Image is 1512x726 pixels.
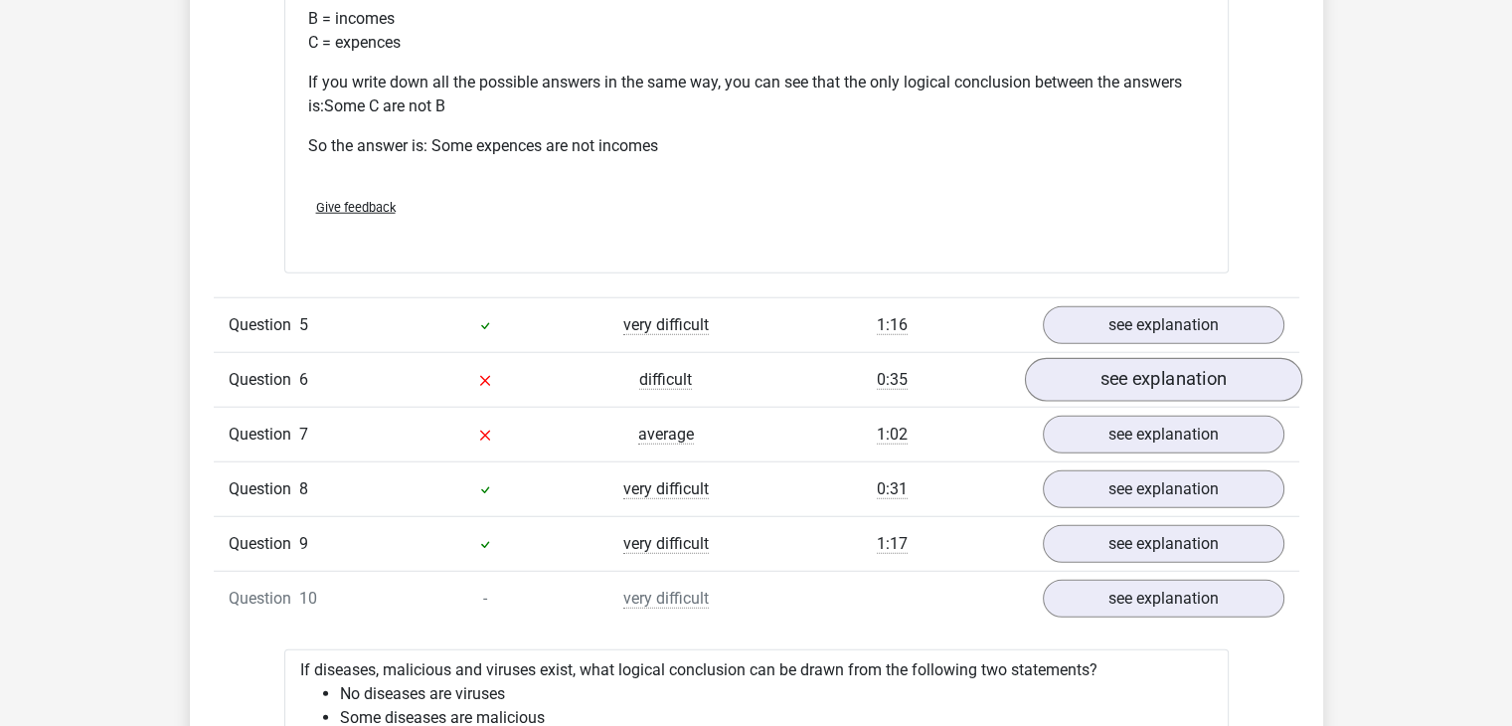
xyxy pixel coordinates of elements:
[299,370,308,389] span: 6
[1043,470,1284,508] a: see explanation
[877,425,908,445] span: 1:02
[395,587,576,611] div: -
[229,532,299,556] span: Question
[638,425,694,445] span: average
[1043,580,1284,618] a: see explanation
[308,134,1205,158] p: So the answer is: Some expences are not incomes
[623,589,709,609] span: very difficult
[1043,416,1284,454] a: see explanation
[299,534,308,553] span: 9
[316,200,396,215] span: Give feedback
[299,479,308,498] span: 8
[308,71,1205,118] p: If you write down all the possible answers in the same way, you can see that the only logical con...
[229,477,299,501] span: Question
[340,682,1213,706] li: No diseases are viruses
[623,315,709,335] span: very difficult
[623,479,709,499] span: very difficult
[1024,358,1301,402] a: see explanation
[229,423,299,447] span: Question
[877,534,908,554] span: 1:17
[1043,306,1284,344] a: see explanation
[229,313,299,337] span: Question
[229,368,299,392] span: Question
[1043,525,1284,563] a: see explanation
[877,479,908,499] span: 0:31
[877,315,908,335] span: 1:16
[299,315,308,334] span: 5
[877,370,908,390] span: 0:35
[299,589,317,608] span: 10
[299,425,308,444] span: 7
[639,370,692,390] span: difficult
[623,534,709,554] span: very difficult
[229,587,299,611] span: Question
